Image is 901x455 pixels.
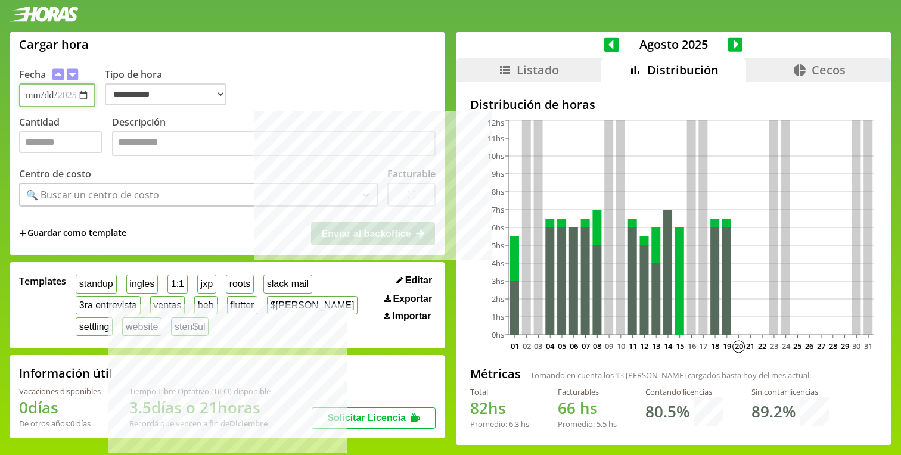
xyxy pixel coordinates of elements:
text: 17 [699,341,707,351]
span: 6.3 [509,419,519,429]
div: Recordá que vencen a fin de [129,418,271,429]
span: 82 [470,397,488,419]
text: 29 [840,341,849,351]
text: 19 [723,341,731,351]
h2: Información útil [19,365,113,381]
button: jxp [197,275,216,293]
tspan: 3hs [492,276,504,286]
text: 01 [511,341,519,351]
text: 28 [829,341,837,351]
tspan: 7hs [492,204,504,215]
textarea: Descripción [112,131,436,156]
tspan: 5hs [492,240,504,251]
button: $[PERSON_NAME] [267,296,358,314]
text: 23 [770,341,778,351]
button: 1:1 [167,275,188,293]
h1: 0 días [19,397,101,418]
label: Descripción [112,116,436,159]
label: Centro de costo [19,167,91,180]
button: ventas [150,296,185,314]
span: Cecos [812,62,846,78]
text: 26 [805,341,813,351]
text: 27 [817,341,825,351]
tspan: 12hs [487,117,504,128]
span: Distribución [647,62,719,78]
button: settling [76,317,113,336]
div: Facturables [558,387,617,397]
div: 🔍 Buscar un centro de costo [26,188,159,201]
button: flutter [227,296,258,314]
text: 12 [640,341,648,351]
tspan: 11hs [487,133,504,144]
div: Promedio: hs [470,419,529,429]
div: Total [470,387,529,397]
select: Tipo de hora [105,83,226,105]
span: Importar [392,311,431,322]
text: 10 [617,341,625,351]
button: roots [226,275,254,293]
text: 11 [628,341,636,351]
button: slack mail [263,275,312,293]
text: 21 [746,341,754,351]
tspan: 4hs [492,258,504,269]
button: standup [76,275,117,293]
span: 13 [616,370,624,381]
span: Editar [405,275,432,286]
div: Sin contar licencias [751,387,829,397]
h1: hs [470,397,529,419]
label: Facturable [387,167,436,180]
div: De otros años: 0 días [19,418,101,429]
span: Templates [19,275,66,288]
text: 03 [534,341,542,351]
label: Cantidad [19,116,112,159]
button: Exportar [381,293,436,305]
text: 30 [852,341,860,351]
h1: 3.5 días o 21 horas [129,397,271,418]
tspan: 9hs [492,169,504,179]
tspan: 0hs [492,329,504,340]
span: +Guardar como template [19,227,126,240]
text: 14 [664,341,673,351]
text: 24 [781,341,790,351]
input: Cantidad [19,131,102,153]
text: 25 [793,341,801,351]
text: 04 [546,341,555,351]
span: 5.5 [596,419,607,429]
text: 02 [522,341,530,351]
label: Tipo de hora [105,68,236,107]
tspan: 6hs [492,222,504,233]
tspan: 1hs [492,311,504,322]
h2: Métricas [470,366,521,382]
span: + [19,227,26,240]
div: Vacaciones disponibles [19,386,101,397]
span: Exportar [393,294,432,304]
button: 3ra entrevista [76,296,141,314]
text: 15 [676,341,684,351]
tspan: 8hs [492,186,504,197]
span: 66 [558,397,576,419]
text: 06 [570,341,578,351]
span: Listado [517,62,559,78]
h1: 89.2 % [751,401,796,422]
h1: 80.5 % [645,401,689,422]
text: 20 [734,341,742,351]
h1: hs [558,397,617,419]
tspan: 10hs [487,151,504,161]
button: beh [194,296,217,314]
h2: Distribución de horas [470,96,877,113]
b: Diciembre [229,418,268,429]
div: Promedio: hs [558,419,617,429]
text: 18 [711,341,719,351]
text: 05 [558,341,566,351]
text: 09 [605,341,613,351]
text: 07 [581,341,589,351]
text: 31 [864,341,872,351]
span: Solicitar Licencia [327,413,406,423]
button: sten$ul [171,317,209,336]
div: Contando licencias [645,387,723,397]
h1: Cargar hora [19,36,89,52]
button: website [122,317,161,336]
button: Solicitar Licencia [312,407,436,429]
text: 08 [593,341,601,351]
img: logotipo [10,7,79,22]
